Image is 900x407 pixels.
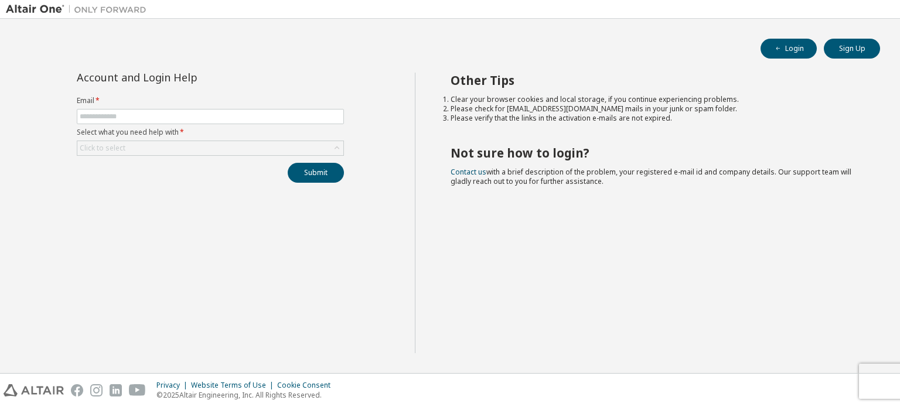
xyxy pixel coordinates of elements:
[80,143,125,153] div: Click to select
[451,114,860,123] li: Please verify that the links in the activation e-mails are not expired.
[277,381,337,390] div: Cookie Consent
[77,141,343,155] div: Click to select
[824,39,880,59] button: Sign Up
[156,390,337,400] p: © 2025 Altair Engineering, Inc. All Rights Reserved.
[451,95,860,104] li: Clear your browser cookies and local storage, if you continue experiencing problems.
[451,167,851,186] span: with a brief description of the problem, your registered e-mail id and company details. Our suppo...
[451,104,860,114] li: Please check for [EMAIL_ADDRESS][DOMAIN_NAME] mails in your junk or spam folder.
[77,96,344,105] label: Email
[71,384,83,396] img: facebook.svg
[6,4,152,15] img: Altair One
[451,145,860,160] h2: Not sure how to login?
[451,167,486,177] a: Contact us
[4,384,64,396] img: altair_logo.svg
[129,384,146,396] img: youtube.svg
[90,384,103,396] img: instagram.svg
[191,381,277,390] div: Website Terms of Use
[110,384,122,396] img: linkedin.svg
[288,163,344,183] button: Submit
[451,73,860,88] h2: Other Tips
[77,73,291,82] div: Account and Login Help
[77,128,344,137] label: Select what you need help with
[156,381,191,390] div: Privacy
[761,39,817,59] button: Login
